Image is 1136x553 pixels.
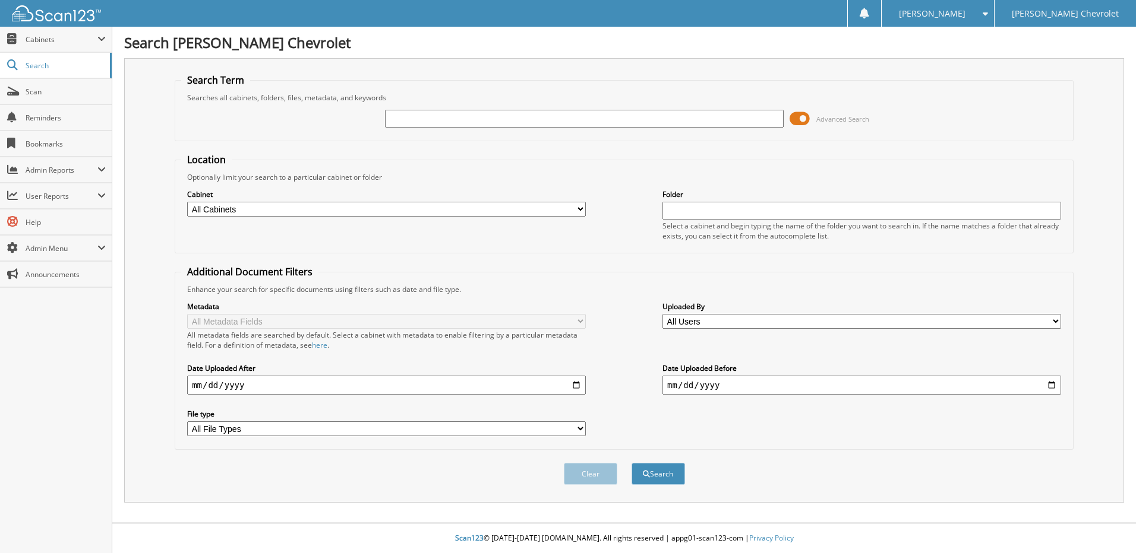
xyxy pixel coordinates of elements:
input: end [662,376,1061,395]
button: Search [632,463,685,485]
span: Scan [26,87,106,97]
label: File type [187,409,586,419]
legend: Search Term [181,74,250,87]
a: Privacy Policy [749,533,794,543]
iframe: Chat Widget [1077,496,1136,553]
span: Help [26,217,106,227]
div: © [DATE]-[DATE] [DOMAIN_NAME]. All rights reserved | appg01-scan123-com | [112,524,1136,553]
legend: Location [181,153,232,166]
span: Cabinets [26,34,97,45]
span: [PERSON_NAME] [899,10,965,17]
legend: Additional Document Filters [181,265,318,278]
label: Metadata [187,301,586,312]
span: Announcements [26,269,106,279]
label: Uploaded By [662,301,1061,312]
label: Date Uploaded Before [662,363,1061,373]
button: Clear [564,463,617,485]
span: Search [26,61,104,71]
label: Folder [662,189,1061,199]
input: start [187,376,586,395]
div: Searches all cabinets, folders, files, metadata, and keywords [181,93,1067,103]
span: Advanced Search [816,115,869,123]
label: Date Uploaded After [187,363,586,373]
h1: Search [PERSON_NAME] Chevrolet [124,33,1124,52]
span: Bookmarks [26,139,106,149]
span: Scan123 [455,533,484,543]
label: Cabinet [187,189,586,199]
a: here [312,340,327,350]
span: Reminders [26,113,106,123]
div: Enhance your search for specific documents using filters such as date and file type. [181,284,1067,294]
span: [PERSON_NAME] Chevrolet [1012,10,1119,17]
span: Admin Menu [26,243,97,253]
span: Admin Reports [26,165,97,175]
img: scan123-logo-white.svg [12,5,101,21]
div: Select a cabinet and begin typing the name of the folder you want to search in. If the name match... [662,221,1061,241]
span: User Reports [26,191,97,201]
div: All metadata fields are searched by default. Select a cabinet with metadata to enable filtering b... [187,330,586,350]
div: Optionally limit your search to a particular cabinet or folder [181,172,1067,182]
